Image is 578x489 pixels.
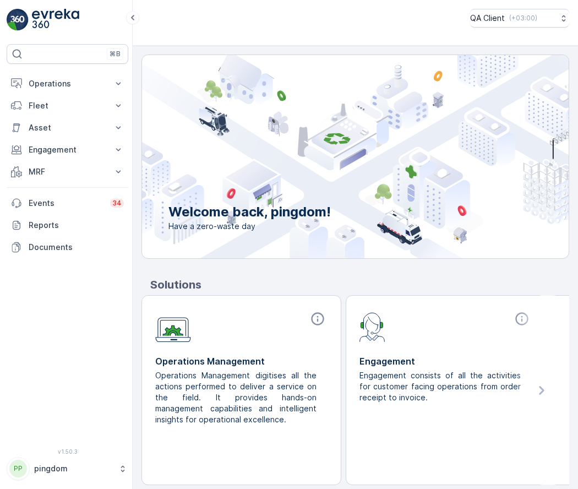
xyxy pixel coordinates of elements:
p: pingdom [34,463,113,474]
img: logo_light-DOdMpM7g.png [32,9,79,31]
span: Have a zero-waste day [168,221,331,232]
button: Operations [7,73,128,95]
a: Events34 [7,192,128,214]
p: Documents [29,242,124,253]
div: PP [9,460,27,477]
button: Fleet [7,95,128,117]
span: v 1.50.3 [7,448,128,455]
a: Documents [7,236,128,258]
p: ⌘B [110,50,121,58]
img: module-icon [359,311,385,342]
p: Reports [29,220,124,231]
button: Asset [7,117,128,139]
p: Engagement consists of all the activities for customer facing operations from order receipt to in... [359,370,523,403]
p: Engagement [359,355,532,368]
button: QA Client(+03:00) [470,9,569,28]
p: Welcome back, pingdom! [168,203,331,221]
a: Reports [7,214,128,236]
p: Fleet [29,100,106,111]
img: logo [7,9,29,31]
button: PPpingdom [7,457,128,480]
p: MRF [29,166,106,177]
p: Solutions [150,276,569,293]
p: Engagement [29,144,106,155]
p: ( +03:00 ) [509,14,537,23]
img: module-icon [155,311,191,343]
p: QA Client [470,13,505,24]
p: Asset [29,122,106,133]
p: Operations Management [155,355,328,368]
img: city illustration [92,55,569,258]
button: Engagement [7,139,128,161]
p: Operations Management digitises all the actions performed to deliver a service on the field. It p... [155,370,319,425]
button: MRF [7,161,128,183]
p: Operations [29,78,106,89]
p: Events [29,198,103,209]
p: 34 [112,199,122,208]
